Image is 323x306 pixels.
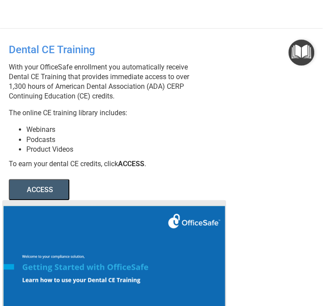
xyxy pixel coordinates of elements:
[288,40,314,66] button: Open Resource Center
[26,125,314,135] li: Webinars
[9,187,249,193] a: ACCESS
[26,135,314,145] li: Podcasts
[9,108,314,118] p: The online CE training library includes:
[118,160,144,168] b: ACCESS
[9,62,314,101] p: With your OfficeSafe enrollment you automatically receive Dental CE Training that provides immedi...
[9,159,314,169] div: To earn your dental CE credits, click .
[9,179,69,200] button: ACCESS
[26,145,314,154] li: Product Videos
[9,37,314,62] div: Dental CE Training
